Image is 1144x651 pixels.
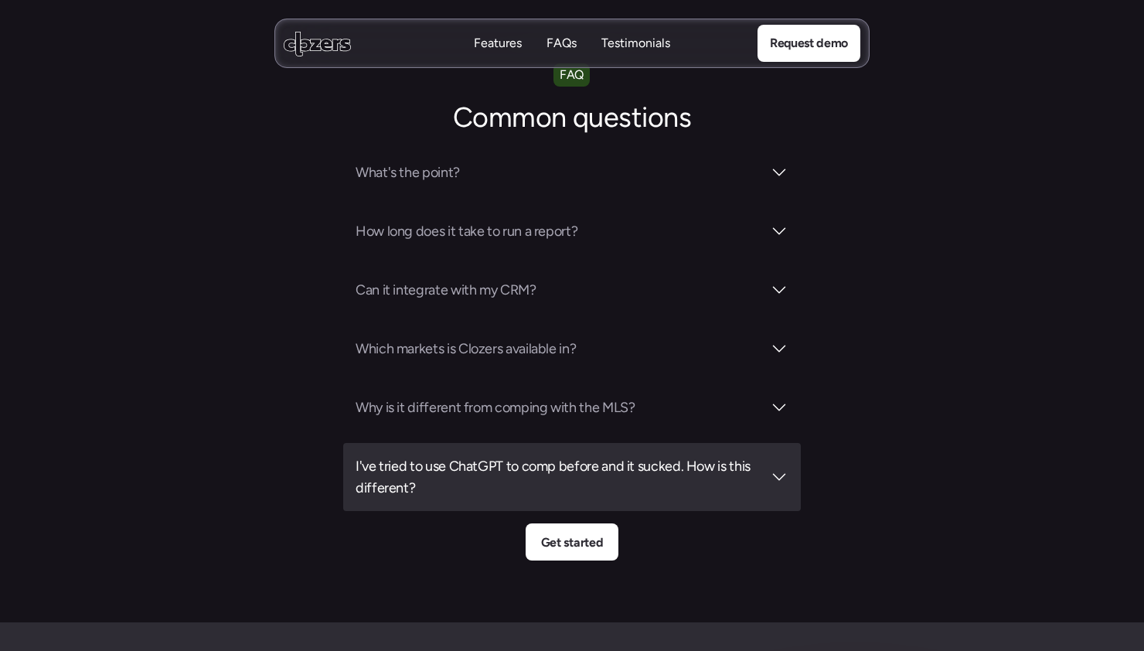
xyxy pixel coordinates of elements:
a: FAQsFAQs [546,35,577,53]
h2: Common questions [309,99,835,137]
p: Get started [541,533,603,553]
p: FAQs [546,52,577,69]
p: Features [474,35,522,52]
h3: Can it integrate with my CRM? [356,279,762,301]
h3: I've tried to use ChatGPT to comp before and it sucked. How is this different? [356,455,762,499]
h3: Which markets is Clozers available in? [356,338,762,360]
p: Features [474,52,522,69]
p: FAQs [546,35,577,52]
p: Testimonials [601,35,670,52]
a: FeaturesFeatures [474,35,522,53]
p: Request demo [770,33,848,53]
a: Get started [526,523,618,561]
h3: Why is it different from comping with the MLS? [356,397,762,418]
h3: How long does it take to run a report? [356,220,762,242]
p: Testimonials [601,52,670,69]
h3: What's the point? [356,162,762,183]
a: TestimonialsTestimonials [601,35,670,53]
a: Request demo [758,25,860,62]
